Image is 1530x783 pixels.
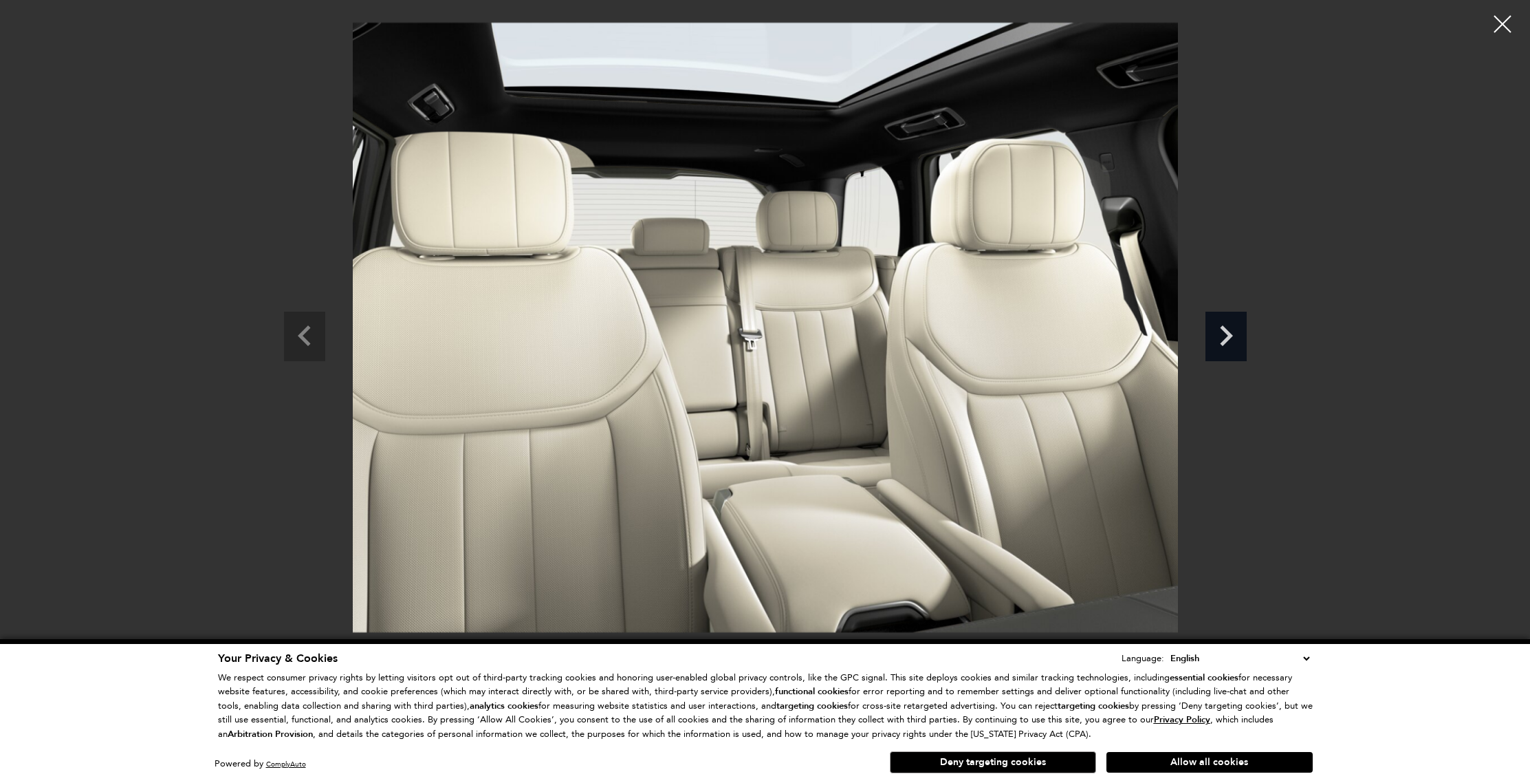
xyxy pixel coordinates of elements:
[470,700,538,712] strong: analytics cookies
[1154,714,1210,726] u: Privacy Policy
[1106,752,1313,773] button: Allow all cookies
[890,751,1096,773] button: Deny targeting cookies
[1170,672,1238,684] strong: essential cookies
[775,685,849,698] strong: functional cookies
[266,760,306,769] a: ComplyAuto
[201,10,1329,645] img: Vehicle Image #51
[215,760,306,769] div: Powered by
[218,651,338,666] span: Your Privacy & Cookies
[284,312,325,361] div: Previous slide
[1058,700,1129,712] strong: targeting cookies
[228,728,313,740] strong: Arbitration Provision
[218,671,1313,742] p: We respect consumer privacy rights by letting visitors opt out of third-party tracking cookies an...
[776,700,848,712] strong: targeting cookies
[1205,312,1247,361] div: Next slide
[353,10,1178,645] div: 6 / 7
[1122,654,1164,663] div: Language:
[1167,651,1313,666] select: Language Select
